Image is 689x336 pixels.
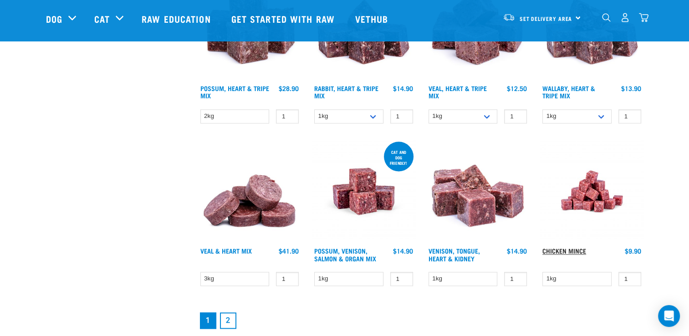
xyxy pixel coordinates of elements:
input: 1 [504,109,527,123]
a: Possum, Venison, Salmon & Organ Mix [314,249,376,260]
div: $14.90 [507,247,527,255]
img: user.png [620,13,630,22]
input: 1 [504,272,527,286]
img: 1152 Veal Heart Medallions 01 [198,140,301,243]
a: Goto page 2 [220,312,236,329]
div: $13.90 [621,85,641,92]
a: Get started with Raw [222,0,346,37]
nav: pagination [198,311,643,331]
a: Page 1 [200,312,216,329]
img: home-icon@2x.png [639,13,648,22]
img: home-icon-1@2x.png [602,13,611,22]
a: Rabbit, Heart & Tripe Mix [314,87,378,97]
div: $9.90 [625,247,641,255]
a: Dog [46,12,62,25]
div: cat and dog friendly! [384,145,413,170]
input: 1 [276,109,299,123]
a: Chicken Mince [542,249,586,252]
img: Pile Of Cubed Venison Tongue Mix For Pets [426,140,530,243]
div: $28.90 [279,85,299,92]
input: 1 [276,272,299,286]
img: Possum Venison Salmon Organ 1626 [312,140,415,243]
a: Vethub [346,0,400,37]
input: 1 [618,272,641,286]
a: Cat [94,12,110,25]
img: van-moving.png [503,13,515,21]
a: Venison, Tongue, Heart & Kidney [429,249,480,260]
img: Chicken M Ince 1613 [540,140,643,243]
a: Raw Education [133,0,222,37]
div: $41.90 [279,247,299,255]
input: 1 [390,272,413,286]
div: Open Intercom Messenger [658,305,680,327]
a: Possum, Heart & Tripe Mix [200,87,269,97]
div: $14.90 [393,85,413,92]
input: 1 [618,109,641,123]
a: Veal & Heart Mix [200,249,252,252]
span: Set Delivery Area [520,17,572,20]
div: $14.90 [393,247,413,255]
input: 1 [390,109,413,123]
a: Wallaby, Heart & Tripe Mix [542,87,595,97]
div: $12.50 [507,85,527,92]
a: Veal, Heart & Tripe Mix [429,87,487,97]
